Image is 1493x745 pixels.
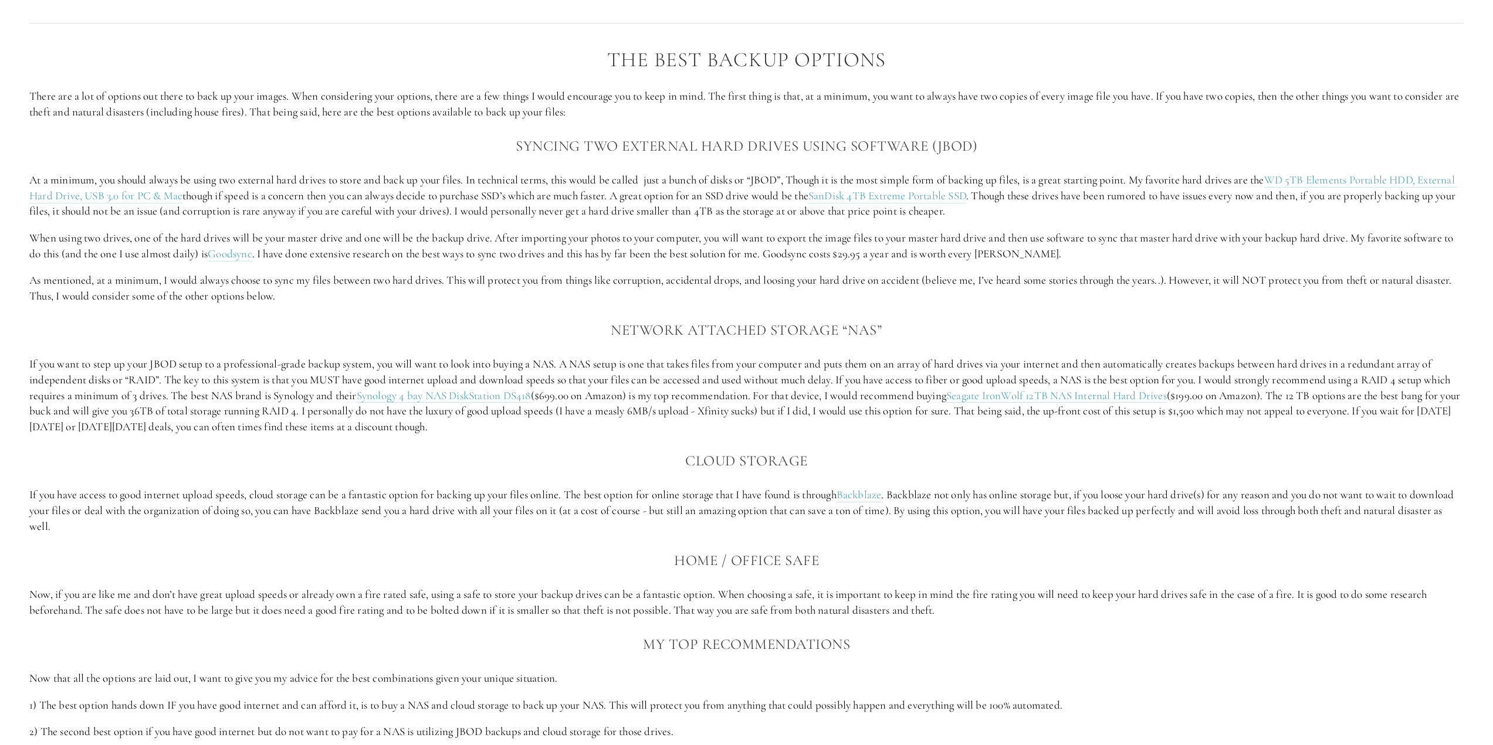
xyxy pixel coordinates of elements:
h3: Syncing two external hard drives using software (JBOD) [29,134,1464,158]
p: 1) The best option hands down IF you have good internet and can afford it, is to buy a NAS and cl... [29,698,1464,713]
h3: Cloud Storage [29,449,1464,472]
h2: The Best Backup Options [29,49,1464,72]
a: Backblaze [837,488,882,502]
a: SanDisk 4TB Extreme Portable SSD [808,189,966,203]
h3: Network Attached Storage “NAS” [29,318,1464,342]
a: Goodsync [208,247,252,261]
p: 2) The second best option if you have good internet but do not want to pay for a NAS is utilizing... [29,724,1464,740]
p: If you have access to good internet upload speeds, cloud storage can be a fantastic option for ba... [29,487,1464,534]
p: As mentioned, at a minimum, I would always choose to sync my files between two hard drives. This ... [29,273,1464,304]
p: When using two drives, one of the hard drives will be your master drive and one will be the backu... [29,230,1464,261]
p: There are a lot of options out there to back up your images. When considering your options, there... [29,89,1464,120]
h3: My Top Recommendations [29,632,1464,656]
p: If you want to step up your JBOD setup to a professional-grade backup system, you will want to lo... [29,356,1464,434]
a: Seagate IronWolf 12TB NAS Internal Hard Drives [946,389,1167,403]
p: Now, if you are like me and don’t have great upload speeds or already own a fire rated safe, usin... [29,587,1464,618]
p: Now that all the options are laid out, I want to give you my advice for the best combinations giv... [29,671,1464,686]
h3: Home / Office Safe [29,549,1464,572]
a: Synology 4 bay NAS DiskStation DS418 [357,389,531,403]
p: At a minimum, you should always be using two external hard drives to store and back up your files... [29,172,1464,219]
